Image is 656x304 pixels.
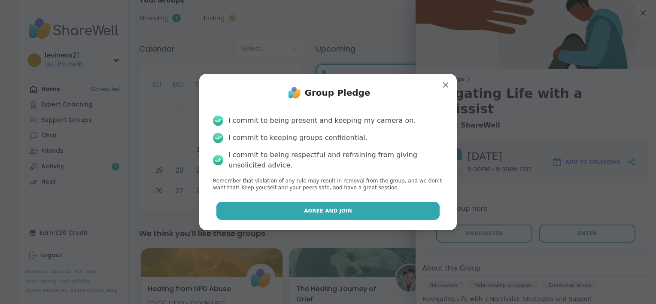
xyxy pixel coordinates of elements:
img: ShareWell Logo [286,84,303,101]
div: I commit to keeping groups confidential. [228,133,367,143]
p: Remember that violation of any rule may result in removal from the group, and we don’t want that!... [213,177,443,192]
div: I commit to being present and keeping my camera on. [228,116,416,126]
span: Agree and Join [304,207,352,215]
h1: Group Pledge [305,87,371,99]
div: I commit to being respectful and refraining from giving unsolicited advice. [228,150,443,170]
button: Agree and Join [216,202,440,220]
